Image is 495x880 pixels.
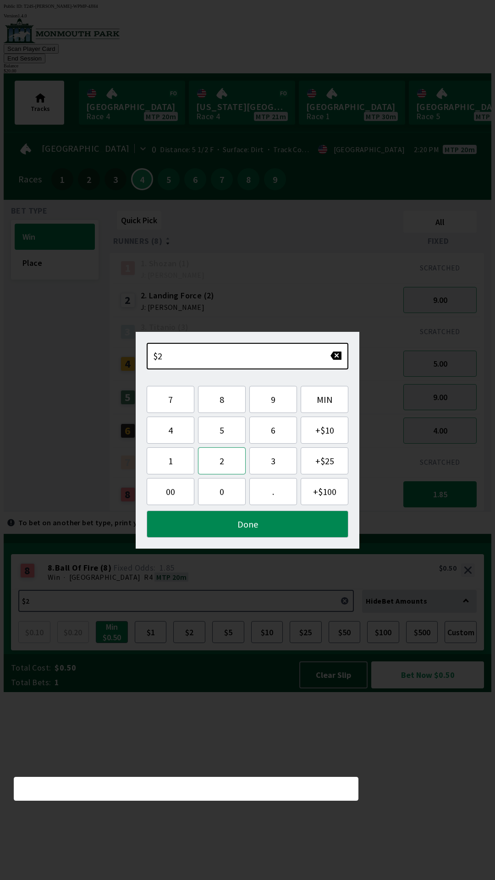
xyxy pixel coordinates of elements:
button: MIN [301,386,348,413]
span: 5 [206,424,238,436]
button: Done [147,511,348,538]
button: 9 [249,386,297,413]
span: Done [154,518,341,530]
button: 0 [198,478,246,505]
span: 00 [154,486,187,497]
span: . [257,486,289,497]
button: 4 [147,417,194,444]
span: $2 [153,350,163,362]
button: 7 [147,386,194,413]
button: 5 [198,417,246,444]
span: 4 [154,424,187,436]
span: + $100 [308,486,341,497]
button: +$10 [301,417,348,444]
button: 00 [147,478,194,505]
button: 6 [249,417,297,444]
span: 3 [257,455,289,467]
button: 3 [249,447,297,474]
span: + $25 [308,455,341,467]
button: 1 [147,447,194,474]
span: 0 [206,486,238,497]
span: 1 [154,455,187,467]
span: + $10 [308,424,341,436]
span: MIN [308,394,341,405]
span: 7 [154,394,187,405]
button: 8 [198,386,246,413]
button: +$25 [301,447,348,474]
button: 2 [198,447,246,474]
button: +$100 [301,478,348,505]
button: . [249,478,297,505]
span: 6 [257,424,289,436]
span: 9 [257,394,289,405]
span: 8 [206,394,238,405]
